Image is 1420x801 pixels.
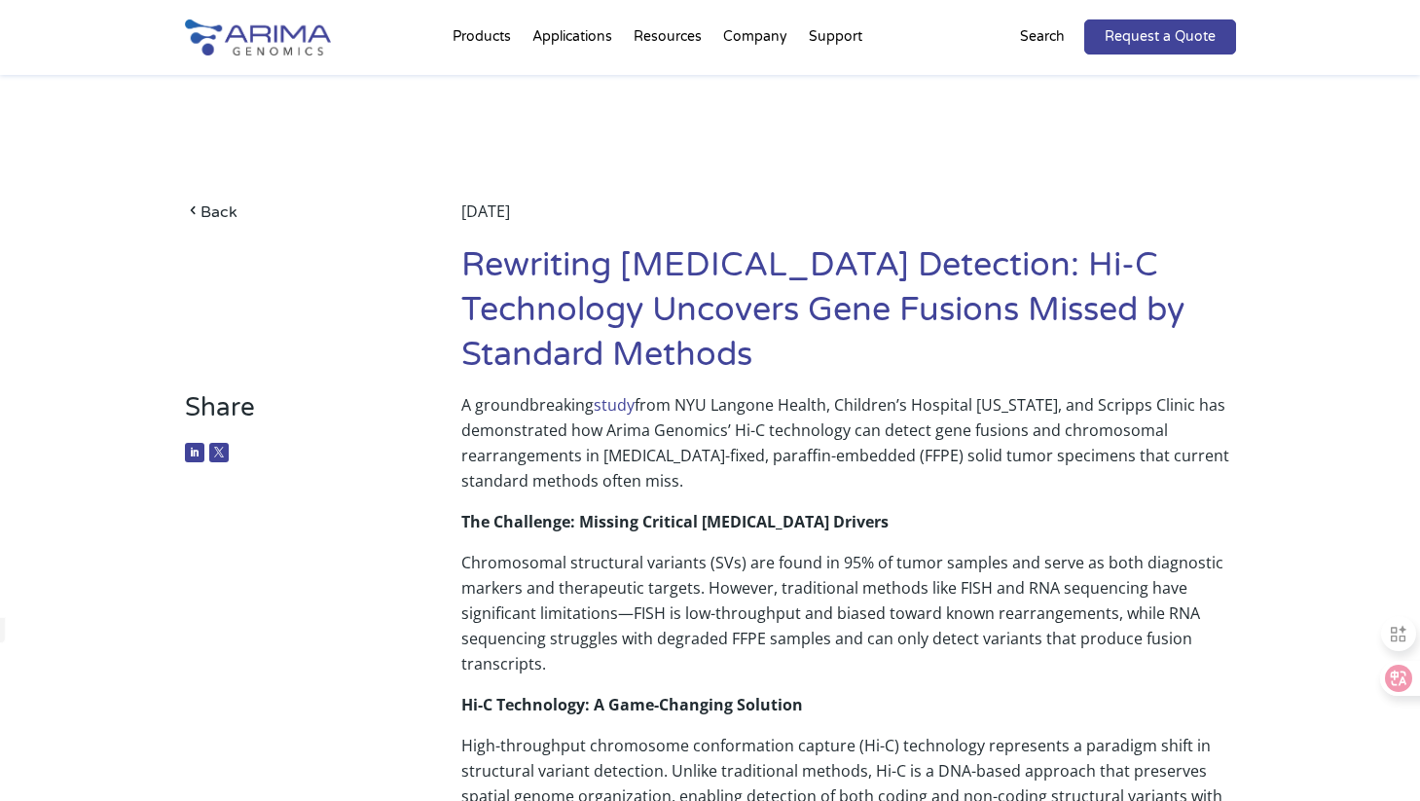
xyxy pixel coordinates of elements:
[461,694,803,715] strong: Hi-C Technology: A Game-Changing Solution
[1084,19,1236,55] a: Request a Quote
[185,392,404,438] h3: Share
[1020,24,1065,50] p: Search
[461,199,1235,243] div: [DATE]
[594,394,635,416] a: study
[461,243,1235,392] h1: Rewriting [MEDICAL_DATA] Detection: Hi-C Technology Uncovers Gene Fusions Missed by Standard Methods
[461,511,889,532] strong: The Challenge: Missing Critical [MEDICAL_DATA] Drivers
[185,199,404,225] a: Back
[185,19,331,55] img: Arima-Genomics-logo
[461,392,1235,509] p: A groundbreaking from NYU Langone Health, Children’s Hospital [US_STATE], and Scripps Clinic has ...
[461,550,1235,692] p: Chromosomal structural variants (SVs) are found in 95% of tumor samples and serve as both diagnos...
